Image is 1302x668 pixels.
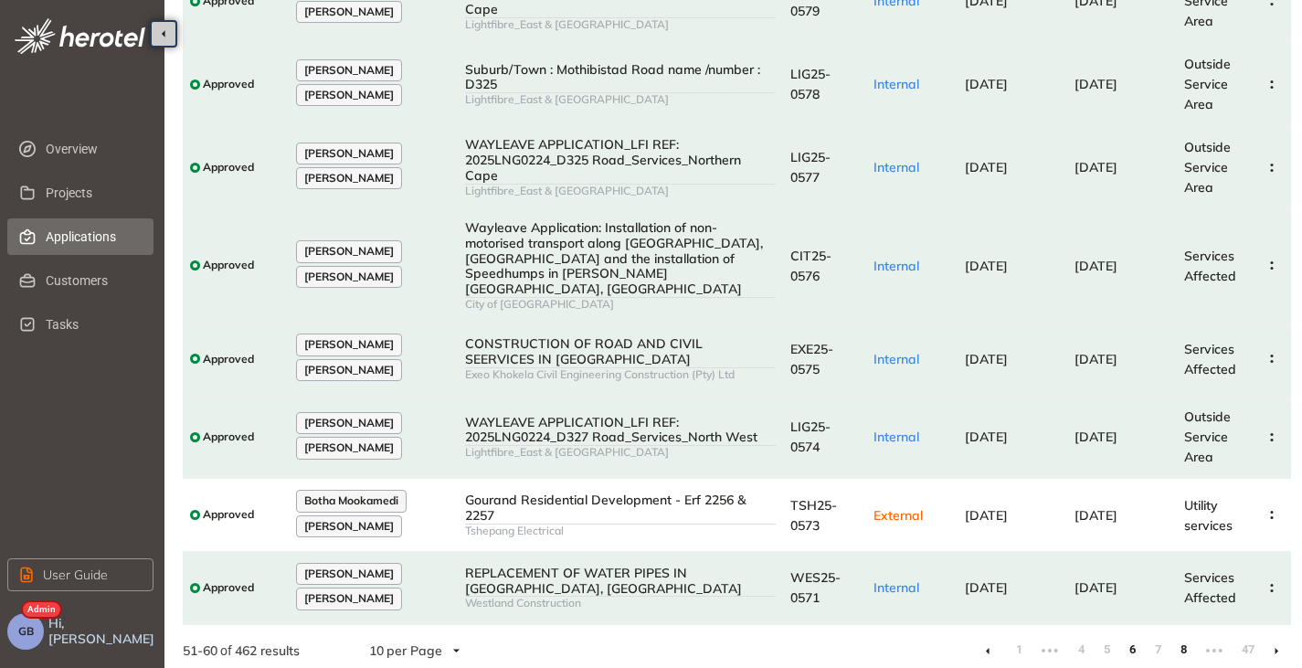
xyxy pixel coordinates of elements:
div: WAYLEAVE APPLICATION_LFI REF: 2025LNG0224_D325 Road_Services_Northern Cape [465,137,776,183]
div: REPLACEMENT OF WATER PIPES IN [GEOGRAPHIC_DATA], [GEOGRAPHIC_DATA] [465,566,776,597]
span: Internal [873,159,919,175]
span: Hi, [PERSON_NAME] [48,616,157,647]
li: 47 [1236,636,1254,665]
span: [PERSON_NAME] [304,5,394,18]
span: GB [18,625,34,638]
span: ••• [1035,636,1064,665]
span: [DATE] [965,159,1008,175]
span: Utility services [1184,497,1233,534]
span: [DATE] [965,76,1008,92]
span: [PERSON_NAME] [304,441,394,454]
span: [PERSON_NAME] [304,245,394,258]
span: LIG25-0578 [790,66,831,102]
span: [PERSON_NAME] [304,64,394,77]
span: Approved [203,78,254,90]
li: Next 5 Pages [1200,636,1229,665]
span: [DATE] [1074,351,1117,367]
span: [DATE] [1074,159,1117,175]
span: Internal [873,258,919,274]
span: [PERSON_NAME] [304,364,394,376]
span: External [873,507,923,524]
li: 7 [1149,636,1167,665]
span: CIT25-0576 [790,248,831,284]
span: TSH25-0573 [790,497,837,534]
span: [PERSON_NAME] [304,270,394,283]
span: [DATE] [965,351,1008,367]
div: Lightfibre_East & [GEOGRAPHIC_DATA] [465,93,776,106]
span: WES25-0571 [790,569,841,606]
span: Internal [873,579,919,596]
span: Approved [203,581,254,594]
span: Internal [873,429,919,445]
span: [PERSON_NAME] [304,417,394,429]
div: Gourand Residential Development - Erf 2256 & 2257 [465,493,776,524]
span: [PERSON_NAME] [304,147,394,160]
span: LIG25-0577 [790,149,831,186]
a: 5 [1097,636,1116,663]
span: Projects [46,175,139,211]
span: Overview [46,131,139,167]
span: Internal [873,76,919,92]
button: User Guide [7,558,153,591]
div: Westland Construction [465,597,776,610]
div: Exeo Khokela Civil Engineering Construction (Pty) Ltd [465,368,776,381]
span: Outside Service Area [1184,139,1231,196]
div: CONSTRUCTION OF ROAD AND CIVIL SEERVICES IN [GEOGRAPHIC_DATA] [465,336,776,367]
span: [PERSON_NAME] [304,172,394,185]
span: Applications [46,218,139,255]
span: [DATE] [965,579,1008,596]
span: LIG25-0574 [790,419,831,455]
span: Services Affected [1184,341,1236,377]
span: Approved [203,161,254,174]
span: Outside Service Area [1184,56,1231,112]
li: 6 [1123,636,1141,665]
strong: 51 - 60 [183,642,217,659]
a: 1 [1010,636,1028,663]
span: Tasks [46,306,139,343]
span: Approved [203,508,254,521]
li: 1 [1010,636,1028,665]
span: 462 results [235,642,300,659]
span: [PERSON_NAME] [304,592,394,605]
span: Customers [46,262,139,299]
span: Approved [203,430,254,443]
span: Outside Service Area [1184,408,1231,465]
a: 6 [1123,636,1141,663]
a: 7 [1149,636,1167,663]
li: 8 [1174,636,1192,665]
div: Tshepang Electrical [465,525,776,537]
span: [DATE] [1074,579,1117,596]
div: Lightfibre_East & [GEOGRAPHIC_DATA] [465,18,776,31]
span: [PERSON_NAME] [304,89,394,101]
span: Services Affected [1184,248,1236,284]
span: [DATE] [1074,76,1117,92]
a: 4 [1072,636,1090,663]
a: 8 [1174,636,1192,663]
span: [PERSON_NAME] [304,567,394,580]
span: [DATE] [1074,429,1117,445]
span: [DATE] [965,429,1008,445]
span: Services Affected [1184,569,1236,606]
div: Suburb/Town : Mothibistad Road name /number : D325 [465,62,776,93]
span: Internal [873,351,919,367]
div: City of [GEOGRAPHIC_DATA] [465,298,776,311]
span: [DATE] [1074,258,1117,274]
span: Approved [203,259,254,271]
div: Lightfibre_East & [GEOGRAPHIC_DATA] [465,446,776,459]
span: [DATE] [1074,507,1117,524]
span: [DATE] [965,258,1008,274]
div: Lightfibre_East & [GEOGRAPHIC_DATA] [465,185,776,197]
span: [PERSON_NAME] [304,520,394,533]
li: 4 [1072,636,1090,665]
li: Previous Page [973,636,1002,665]
span: EXE25-0575 [790,341,833,377]
span: Botha Mookamedi [304,494,398,507]
span: [PERSON_NAME] [304,338,394,351]
img: logo [15,18,145,54]
span: User Guide [43,565,108,585]
li: Next Page [1262,636,1291,665]
li: Previous 5 Pages [1035,636,1064,665]
li: 5 [1097,636,1116,665]
span: [DATE] [965,507,1008,524]
div: Wayleave Application: Installation of non-motorised transport along [GEOGRAPHIC_DATA], [GEOGRAPHI... [465,220,776,297]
